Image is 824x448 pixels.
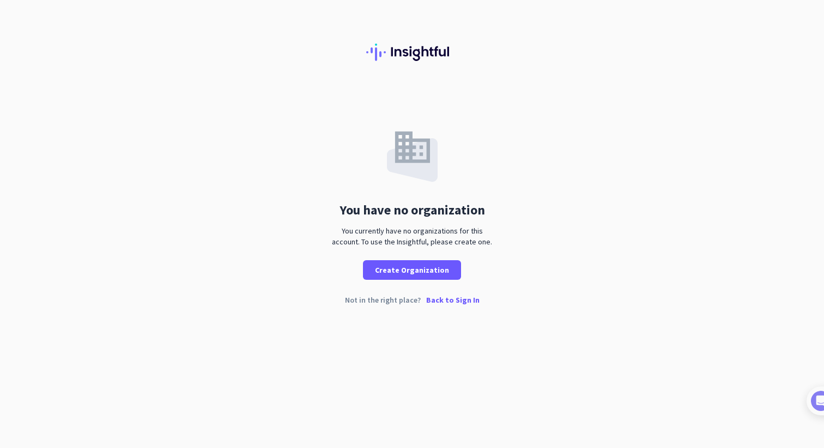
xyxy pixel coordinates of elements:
[375,265,449,275] span: Create Organization
[363,260,461,280] button: Create Organization
[340,204,485,217] div: You have no organization
[426,296,480,304] p: Back to Sign In
[366,44,458,61] img: Insightful
[328,225,496,247] div: You currently have no organizations for this account. To use the Insightful, please create one.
